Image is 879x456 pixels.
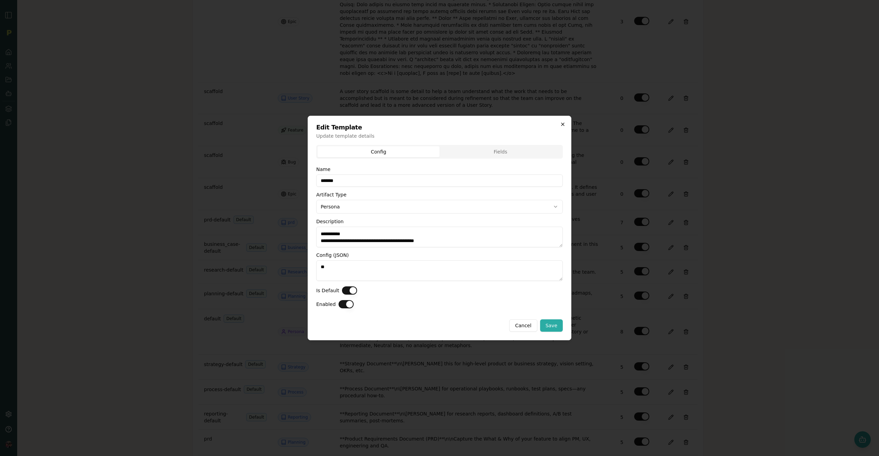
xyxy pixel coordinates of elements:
[316,253,563,258] label: Config (JSON)
[540,319,563,332] button: Save
[318,146,439,157] button: Config
[509,319,537,332] button: Cancel
[316,192,563,197] label: Artifact Type
[316,219,563,224] label: Description
[316,133,563,139] p: Update template details
[316,288,339,293] label: Is Default
[316,124,563,130] h2: Edit Template
[439,146,561,157] button: Fields
[316,167,563,172] label: Name
[316,302,336,307] label: Enabled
